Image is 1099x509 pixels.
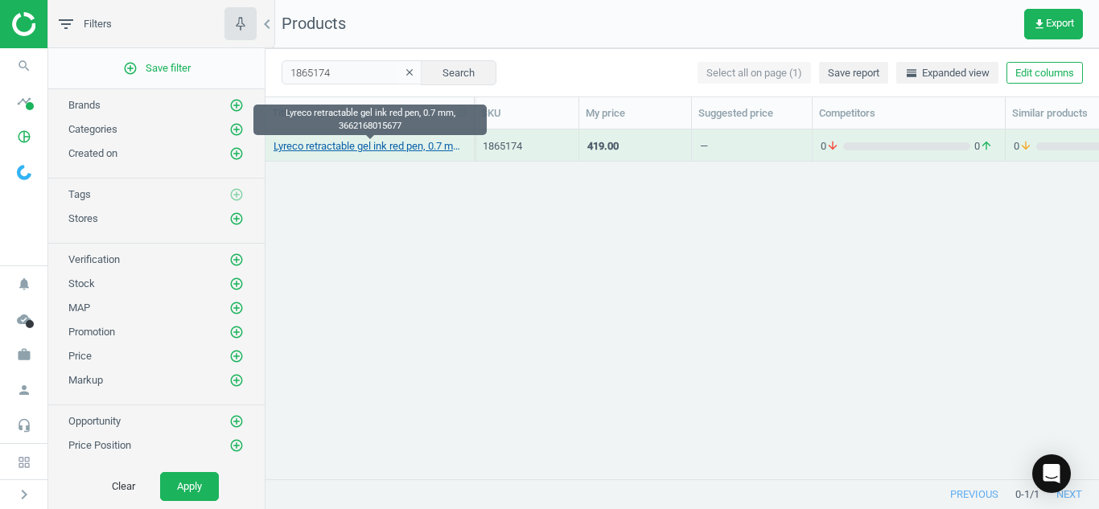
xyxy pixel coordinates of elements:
button: clear [397,62,422,84]
i: arrow_downward [826,139,839,154]
button: Apply [160,472,219,501]
span: Markup [68,374,103,386]
i: person [9,375,39,405]
div: grid [265,129,1099,466]
i: headset_mic [9,410,39,441]
button: Clear [95,472,152,501]
i: add_circle_outline [229,146,244,161]
span: Verification [68,253,120,265]
i: filter_list [56,14,76,34]
i: add_circle_outline [229,252,244,267]
i: arrow_upward [980,139,993,154]
div: Competitors [819,106,998,121]
button: add_circle_outline [228,300,245,316]
span: 0 - 1 [1015,487,1030,502]
span: Save report [828,66,879,80]
i: add_circle_outline [229,98,244,113]
div: 1865174 [483,139,570,154]
input: SKU/Title search [282,60,422,84]
i: chevron_right [14,485,34,504]
button: add_circle_outline [228,348,245,364]
div: SKU [481,106,572,121]
i: clear [404,67,415,78]
span: Stock [68,277,95,289]
i: timeline [9,86,39,117]
button: add_circle_outline [228,437,245,454]
span: 0 [970,139,997,154]
button: add_circle_outline [228,146,245,162]
button: next [1039,480,1099,509]
i: add_circle_outline [123,61,138,76]
span: 0 [821,139,843,154]
i: add_circle_outline [229,301,244,315]
button: Save report [819,62,888,84]
button: add_circle_outline [228,252,245,268]
img: ajHJNr6hYgQAAAAASUVORK5CYII= [12,12,126,36]
button: horizontal_splitExpanded view [896,62,998,84]
div: — [700,139,708,159]
button: add_circle_outline [228,121,245,138]
i: chevron_left [257,14,277,34]
i: arrow_downward [1019,139,1032,154]
span: Categories [68,123,117,135]
i: search [9,51,39,81]
button: add_circle_outline [228,324,245,340]
span: Products [282,14,346,33]
button: previous [933,480,1015,509]
i: add_circle_outline [229,373,244,388]
span: Price [68,350,92,362]
span: Brands [68,99,101,111]
span: Tags [68,188,91,200]
a: Lyreco retractable gel ink red pen, 0.7 mm, 3662168015677 [274,139,466,154]
i: pie_chart_outlined [9,121,39,152]
i: add_circle_outline [229,211,244,226]
i: add_circle_outline [229,277,244,291]
button: add_circle_outline [228,413,245,429]
span: / 1 [1030,487,1039,502]
i: add_circle_outline [229,325,244,339]
button: add_circle_outline [228,372,245,388]
img: wGWNvw8QSZomAAAAABJRU5ErkJggg== [17,165,31,180]
span: Save filter [123,61,191,76]
i: add_circle_outline [229,414,244,429]
span: Export [1033,18,1074,31]
i: add_circle_outline [229,122,244,137]
div: Lyreco retractable gel ink red pen, 0.7 mm, 3662168015677 [253,105,487,135]
span: Expanded view [905,66,990,80]
i: cloud_done [9,304,39,335]
span: Price Position [68,439,131,451]
button: add_circle_outline [228,187,245,203]
span: 0 [1014,139,1036,154]
button: add_circle_outline [228,276,245,292]
span: Stores [68,212,98,224]
span: Promotion [68,326,115,338]
span: Created on [68,147,117,159]
i: add_circle_outline [229,187,244,202]
span: MAP [68,302,90,314]
button: Edit columns [1006,62,1083,84]
i: add_circle_outline [229,438,244,453]
button: add_circle_outlineSave filter [48,52,265,84]
button: Select all on page (1) [698,62,811,84]
span: Select all on page (1) [706,66,802,80]
button: get_appExport [1024,9,1083,39]
i: add_circle_outline [229,349,244,363]
button: add_circle_outline [228,97,245,113]
i: get_app [1033,18,1046,31]
div: Open Intercom Messenger [1032,454,1071,493]
i: notifications [9,269,39,299]
span: Opportunity [68,415,121,427]
span: Filters [84,17,112,31]
button: Search [421,60,496,84]
i: work [9,339,39,370]
div: My price [586,106,685,121]
div: Suggested price [698,106,805,121]
button: chevron_right [4,484,44,505]
i: horizontal_split [905,67,918,80]
button: add_circle_outline [228,211,245,227]
div: 419.00 [587,139,619,154]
